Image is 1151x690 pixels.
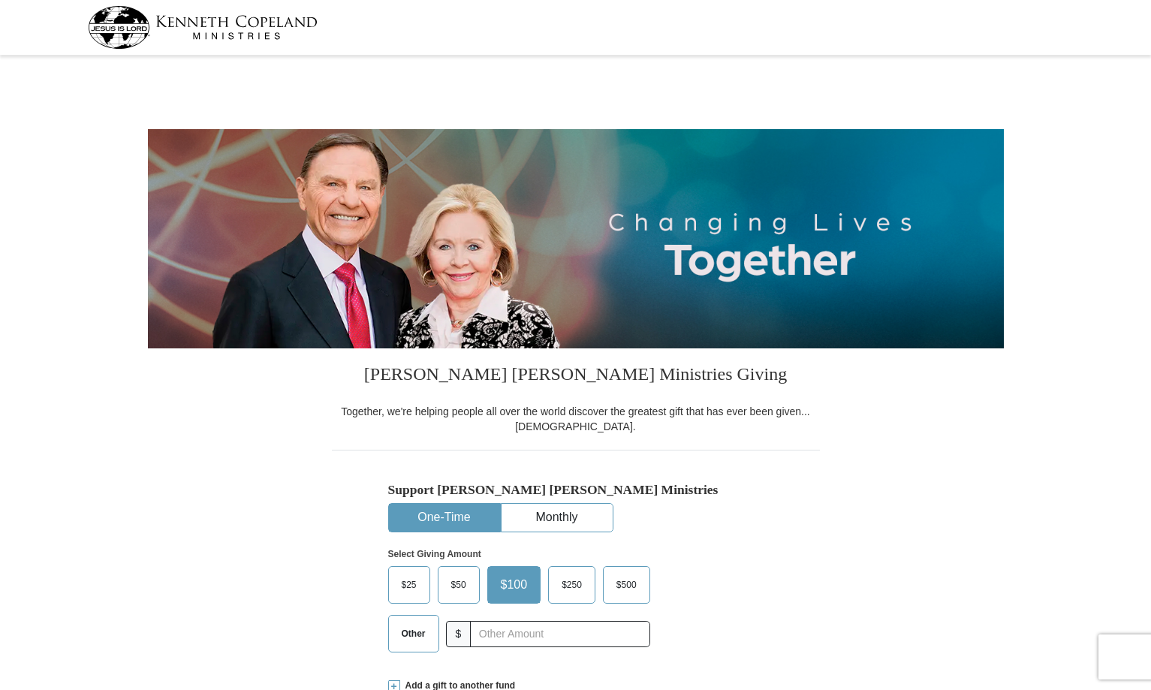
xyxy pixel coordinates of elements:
[389,504,500,532] button: One-Time
[502,504,613,532] button: Monthly
[554,574,589,596] span: $250
[388,482,764,498] h5: Support [PERSON_NAME] [PERSON_NAME] Ministries
[493,574,535,596] span: $100
[444,574,474,596] span: $50
[332,404,820,434] div: Together, we're helping people all over the world discover the greatest gift that has ever been g...
[394,622,433,645] span: Other
[470,621,649,647] input: Other Amount
[332,348,820,404] h3: [PERSON_NAME] [PERSON_NAME] Ministries Giving
[388,549,481,559] strong: Select Giving Amount
[446,621,472,647] span: $
[394,574,424,596] span: $25
[88,6,318,49] img: kcm-header-logo.svg
[609,574,644,596] span: $500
